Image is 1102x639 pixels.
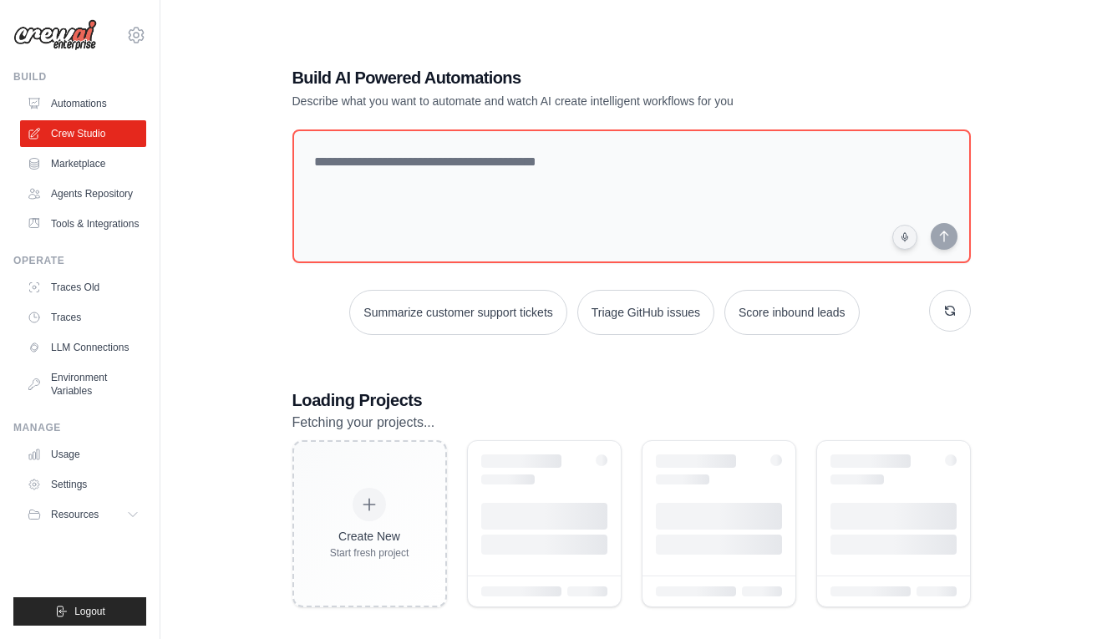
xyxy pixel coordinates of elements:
[13,19,97,51] img: Logo
[292,412,971,434] p: Fetching your projects...
[13,597,146,626] button: Logout
[13,421,146,434] div: Manage
[330,546,409,560] div: Start fresh project
[330,528,409,545] div: Create New
[724,290,860,335] button: Score inbound leads
[20,471,146,498] a: Settings
[349,290,566,335] button: Summarize customer support tickets
[20,120,146,147] a: Crew Studio
[20,334,146,361] a: LLM Connections
[13,254,146,267] div: Operate
[892,225,917,250] button: Click to speak your automation idea
[292,93,854,109] p: Describe what you want to automate and watch AI create intelligent workflows for you
[20,150,146,177] a: Marketplace
[20,501,146,528] button: Resources
[20,210,146,237] a: Tools & Integrations
[20,180,146,207] a: Agents Repository
[51,508,99,521] span: Resources
[20,90,146,117] a: Automations
[20,304,146,331] a: Traces
[74,605,105,618] span: Logout
[577,290,714,335] button: Triage GitHub issues
[292,388,971,412] h3: Loading Projects
[292,66,854,89] h1: Build AI Powered Automations
[20,274,146,301] a: Traces Old
[20,364,146,404] a: Environment Variables
[13,70,146,84] div: Build
[20,441,146,468] a: Usage
[929,290,971,332] button: Get new suggestions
